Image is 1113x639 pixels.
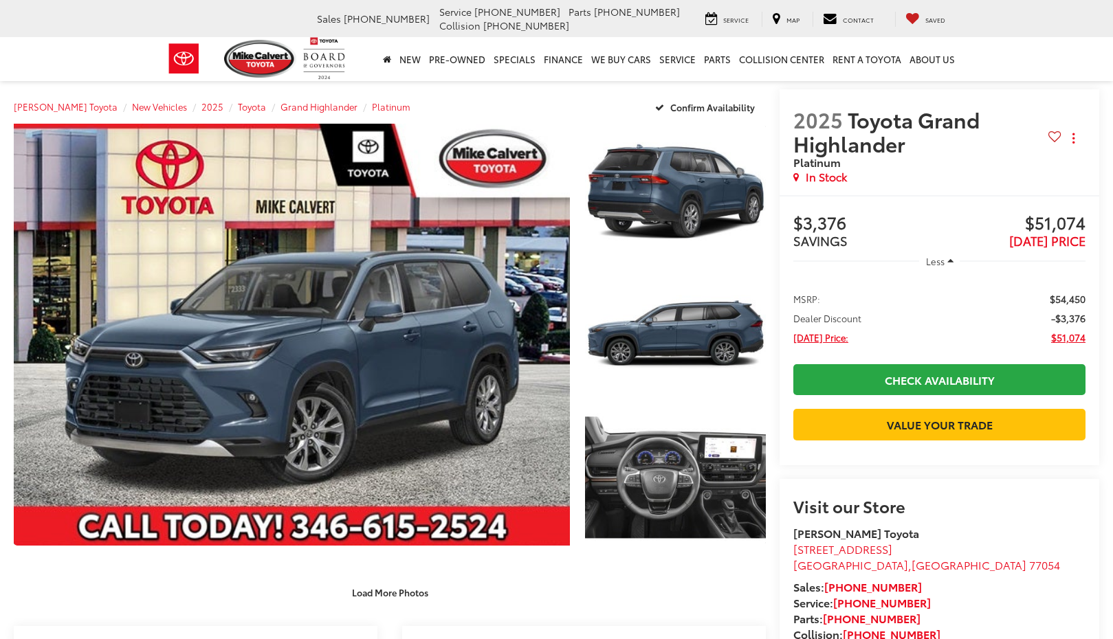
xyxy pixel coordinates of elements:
[379,37,395,81] a: Home
[793,525,919,541] strong: [PERSON_NAME] Toyota
[828,37,905,81] a: Rent a Toyota
[793,154,841,170] span: Platinum
[1050,292,1086,306] span: $54,450
[735,37,828,81] a: Collision Center
[425,37,489,81] a: Pre-Owned
[940,214,1086,234] span: $51,074
[585,124,766,259] a: Expand Photo 1
[439,5,472,19] span: Service
[793,594,931,610] strong: Service:
[793,214,939,234] span: $3,376
[395,37,425,81] a: New
[793,541,1060,572] a: [STREET_ADDRESS] [GEOGRAPHIC_DATA],[GEOGRAPHIC_DATA] 77054
[723,15,749,24] span: Service
[793,364,1086,395] a: Check Availability
[912,557,1026,572] span: [GEOGRAPHIC_DATA]
[843,15,874,24] span: Contact
[793,232,848,249] span: SAVINGS
[344,12,430,25] span: [PHONE_NUMBER]
[1061,126,1086,150] button: Actions
[540,37,587,81] a: Finance
[648,95,767,119] button: Confirm Availability
[793,541,892,557] span: [STREET_ADDRESS]
[238,100,266,113] a: Toyota
[132,100,187,113] a: New Vehicles
[14,124,570,546] a: Expand Photo 0
[583,408,767,546] img: 2025 Toyota Grand Highlander Platinum
[813,12,884,27] a: Contact
[793,557,908,572] span: [GEOGRAPHIC_DATA]
[439,19,481,32] span: Collision
[919,249,960,273] button: Less
[489,37,540,81] a: Specials
[224,40,297,78] img: Mike Calvert Toyota
[594,5,680,19] span: [PHONE_NUMBER]
[569,5,591,19] span: Parts
[1009,232,1086,249] span: [DATE] PRICE
[1072,133,1075,144] span: dropdown dots
[793,557,1060,572] span: ,
[824,579,922,594] a: [PHONE_NUMBER]
[8,122,575,547] img: 2025 Toyota Grand Highlander Platinum
[585,410,766,545] a: Expand Photo 3
[895,12,956,27] a: My Saved Vehicles
[201,100,223,113] a: 2025
[583,265,767,403] img: 2025 Toyota Grand Highlander Platinum
[483,19,569,32] span: [PHONE_NUMBER]
[474,5,560,19] span: [PHONE_NUMBER]
[926,255,945,267] span: Less
[14,100,118,113] a: [PERSON_NAME] Toyota
[655,37,700,81] a: Service
[158,36,210,81] img: Toyota
[806,169,847,185] span: In Stock
[793,497,1086,515] h2: Visit our Store
[280,100,357,113] a: Grand Highlander
[793,104,980,158] span: Toyota Grand Highlander
[793,579,922,594] strong: Sales:
[317,12,341,25] span: Sales
[793,409,1086,440] a: Value Your Trade
[793,610,921,626] strong: Parts:
[583,122,767,260] img: 2025 Toyota Grand Highlander Platinum
[1029,557,1060,572] span: 77054
[793,292,820,306] span: MSRP:
[700,37,735,81] a: Parts
[793,104,843,134] span: 2025
[670,101,755,113] span: Confirm Availability
[793,330,848,344] span: [DATE] Price:
[587,37,655,81] a: WE BUY CARS
[1051,311,1086,325] span: -$3,376
[823,610,921,626] a: [PHONE_NUMBER]
[793,311,861,325] span: Dealer Discount
[786,15,800,24] span: Map
[833,594,931,610] a: [PHONE_NUMBER]
[342,581,438,605] button: Load More Photos
[925,15,945,24] span: Saved
[1051,330,1086,344] span: $51,074
[585,267,766,402] a: Expand Photo 2
[762,12,810,27] a: Map
[905,37,959,81] a: About Us
[695,12,759,27] a: Service
[372,100,410,113] a: Platinum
